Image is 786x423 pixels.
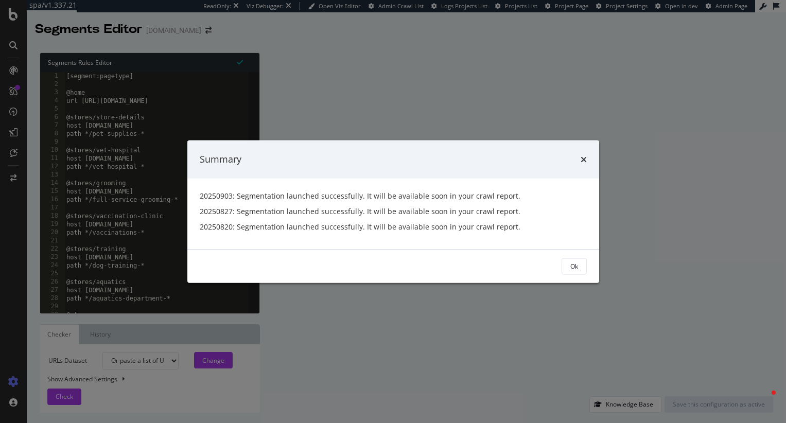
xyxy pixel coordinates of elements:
[200,221,587,232] p: 20250820: Segmentation launched successfully. It will be available soon in your crawl report.
[562,258,587,274] button: Ok
[200,206,587,216] p: 20250827: Segmentation launched successfully. It will be available soon in your crawl report.
[751,388,776,413] iframe: Intercom live chat
[200,153,241,166] div: Summary
[200,190,587,201] p: 20250903: Segmentation launched successfully. It will be available soon in your crawl report.
[187,140,599,283] div: modal
[570,262,578,271] div: Ok
[581,153,587,166] div: times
